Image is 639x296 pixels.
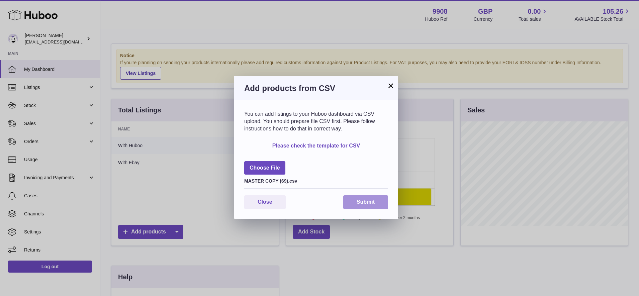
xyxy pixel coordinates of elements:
span: Close [258,199,272,205]
button: Close [244,195,286,209]
p: You can add listings to your Huboo dashboard via CSV upload. You should prepare file CSV first. P... [244,110,388,132]
div: MASTER COPY (69).csv [244,176,388,184]
button: × [387,82,395,90]
a: Please check the template for CSV [272,143,360,149]
button: Submit [343,195,388,209]
span: Choose File [244,161,285,175]
h3: Add products from CSV [244,83,388,94]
